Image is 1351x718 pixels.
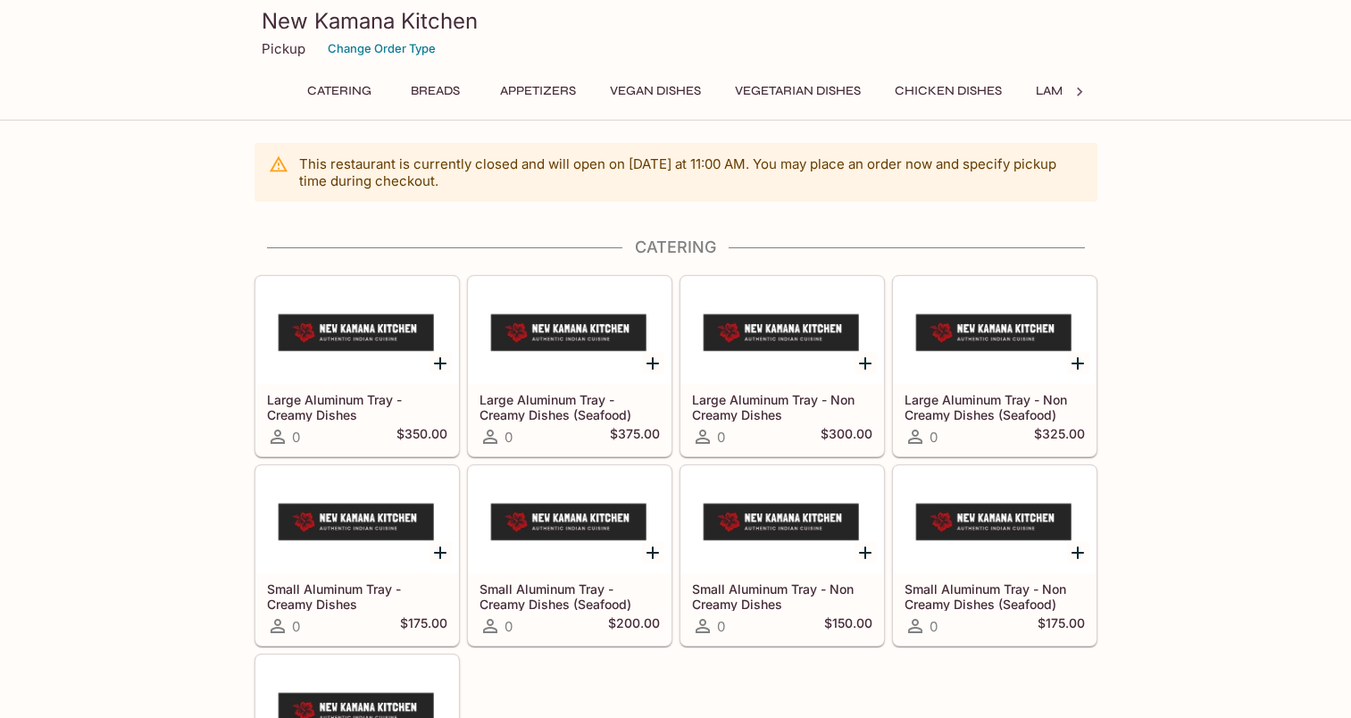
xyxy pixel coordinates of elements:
[930,618,938,635] span: 0
[681,466,883,573] div: Small Aluminum Tray - Non Creamy Dishes
[1034,426,1085,447] h5: $325.00
[262,7,1090,35] h3: New Kamana Kitchen
[469,466,671,573] div: Small Aluminum Tray - Creamy Dishes (Seafood)
[692,392,872,422] h5: Large Aluminum Tray - Non Creamy Dishes
[396,79,476,104] button: Breads
[480,581,660,611] h5: Small Aluminum Tray - Creamy Dishes (Seafood)
[893,276,1097,456] a: Large Aluminum Tray - Non Creamy Dishes (Seafood)0$325.00
[254,238,1097,257] h4: Catering
[680,465,884,646] a: Small Aluminum Tray - Non Creamy Dishes0$150.00
[885,79,1012,104] button: Chicken Dishes
[256,466,458,573] div: Small Aluminum Tray - Creamy Dishes
[396,426,447,447] h5: $350.00
[717,618,725,635] span: 0
[642,352,664,374] button: Add Large Aluminum Tray - Creamy Dishes (Seafood)
[429,541,452,564] button: Add Small Aluminum Tray - Creamy Dishes
[297,79,381,104] button: Catering
[1038,615,1085,637] h5: $175.00
[480,392,660,422] h5: Large Aluminum Tray - Creamy Dishes (Seafood)
[855,541,877,564] button: Add Small Aluminum Tray - Non Creamy Dishes
[681,277,883,384] div: Large Aluminum Tray - Non Creamy Dishes
[600,79,711,104] button: Vegan Dishes
[824,615,872,637] h5: $150.00
[255,276,459,456] a: Large Aluminum Tray - Creamy Dishes0$350.00
[905,392,1085,422] h5: Large Aluminum Tray - Non Creamy Dishes (Seafood)
[429,352,452,374] button: Add Large Aluminum Tray - Creamy Dishes
[725,79,871,104] button: Vegetarian Dishes
[490,79,586,104] button: Appetizers
[608,615,660,637] h5: $200.00
[256,277,458,384] div: Large Aluminum Tray - Creamy Dishes
[267,392,447,422] h5: Large Aluminum Tray - Creamy Dishes
[505,429,513,446] span: 0
[469,277,671,384] div: Large Aluminum Tray - Creamy Dishes (Seafood)
[255,465,459,646] a: Small Aluminum Tray - Creamy Dishes0$175.00
[320,35,444,63] button: Change Order Type
[930,429,938,446] span: 0
[717,429,725,446] span: 0
[894,466,1096,573] div: Small Aluminum Tray - Non Creamy Dishes (Seafood)
[1067,541,1089,564] button: Add Small Aluminum Tray - Non Creamy Dishes (Seafood)
[468,465,671,646] a: Small Aluminum Tray - Creamy Dishes (Seafood)0$200.00
[610,426,660,447] h5: $375.00
[262,40,305,57] p: Pickup
[400,615,447,637] h5: $175.00
[680,276,884,456] a: Large Aluminum Tray - Non Creamy Dishes0$300.00
[292,429,300,446] span: 0
[893,465,1097,646] a: Small Aluminum Tray - Non Creamy Dishes (Seafood)0$175.00
[894,277,1096,384] div: Large Aluminum Tray - Non Creamy Dishes (Seafood)
[505,618,513,635] span: 0
[855,352,877,374] button: Add Large Aluminum Tray - Non Creamy Dishes
[468,276,671,456] a: Large Aluminum Tray - Creamy Dishes (Seafood)0$375.00
[292,618,300,635] span: 0
[821,426,872,447] h5: $300.00
[267,581,447,611] h5: Small Aluminum Tray - Creamy Dishes
[642,541,664,564] button: Add Small Aluminum Tray - Creamy Dishes (Seafood)
[1026,79,1128,104] button: Lamb Dishes
[905,581,1085,611] h5: Small Aluminum Tray - Non Creamy Dishes (Seafood)
[1067,352,1089,374] button: Add Large Aluminum Tray - Non Creamy Dishes (Seafood)
[692,581,872,611] h5: Small Aluminum Tray - Non Creamy Dishes
[299,155,1083,189] p: This restaurant is currently closed and will open on [DATE] at 11:00 AM . You may place an order ...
